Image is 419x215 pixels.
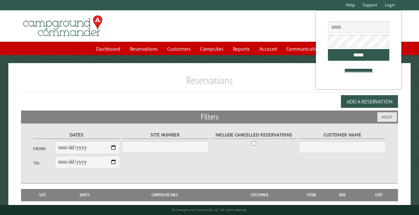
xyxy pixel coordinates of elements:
th: Site [24,189,61,201]
label: Include Cancelled Reservations [211,131,297,139]
label: To: [33,160,55,166]
th: Dates [61,189,109,201]
small: © Campground Commander LLC. All rights reserved. [172,208,247,212]
th: Edit [360,189,398,201]
button: Add a Reservation [341,95,398,108]
a: Campsites [196,42,228,55]
button: Reset [377,112,397,122]
th: Customer [221,189,298,201]
a: Account [255,42,281,55]
label: From: [33,146,55,152]
a: Dashboard [92,42,124,55]
a: Customers [163,42,195,55]
th: Due [325,189,360,201]
a: Communications [282,42,327,55]
img: Campground Commander [21,13,104,39]
label: Site Number [122,131,208,139]
a: Reports [229,42,254,55]
th: Camper Details [109,189,221,201]
h1: Reservations [21,74,398,92]
a: Reservations [126,42,162,55]
label: Dates [33,131,120,139]
h2: Filters [21,111,398,123]
th: Total [298,189,325,201]
label: Customer Name [299,131,386,139]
